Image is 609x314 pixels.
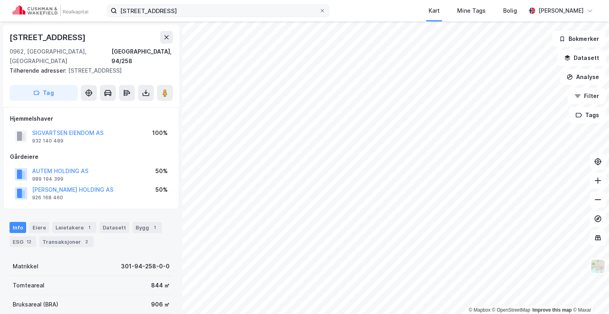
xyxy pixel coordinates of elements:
div: 1 [85,223,93,231]
a: Mapbox [469,307,490,313]
div: 926 168 460 [32,195,63,201]
div: Matrikkel [13,262,38,271]
div: Datasett [100,222,129,233]
div: Leietakere [52,222,96,233]
span: Tilhørende adresser: [10,67,68,74]
div: Eiere [29,222,49,233]
div: [STREET_ADDRESS] [10,66,167,75]
div: 301-94-258-0-0 [121,262,170,271]
div: Mine Tags [457,6,486,15]
button: Tag [10,85,78,101]
div: 50% [155,166,168,176]
img: cushman-wakefield-realkapital-logo.202ea83816669bd177139c58696a8fa1.svg [13,5,88,16]
div: Bruksareal (BRA) [13,300,58,309]
div: ESG [10,236,36,247]
div: 50% [155,185,168,195]
button: Filter [568,88,606,104]
div: 1 [151,223,159,231]
button: Datasett [557,50,606,66]
div: 844 ㎡ [151,281,170,290]
div: 100% [152,128,168,138]
div: Transaksjoner [39,236,94,247]
div: Hjemmelshaver [10,114,172,123]
img: Z [590,259,605,274]
div: 0962, [GEOGRAPHIC_DATA], [GEOGRAPHIC_DATA] [10,47,111,66]
div: [STREET_ADDRESS] [10,31,87,44]
a: OpenStreetMap [492,307,530,313]
div: 989 194 399 [32,176,63,182]
div: Kart [429,6,440,15]
a: Improve this map [532,307,572,313]
div: Info [10,222,26,233]
button: Tags [569,107,606,123]
div: Kontrollprogram for chat [569,276,609,314]
div: [PERSON_NAME] [538,6,584,15]
div: 906 ㎡ [151,300,170,309]
div: Tomteareal [13,281,44,290]
iframe: Chat Widget [569,276,609,314]
button: Analyse [560,69,606,85]
div: 932 140 489 [32,138,63,144]
div: 12 [25,238,33,246]
div: 2 [82,238,90,246]
div: Gårdeiere [10,152,172,162]
div: Bolig [503,6,517,15]
div: [GEOGRAPHIC_DATA], 94/258 [111,47,173,66]
button: Bokmerker [552,31,606,47]
div: Bygg [132,222,162,233]
input: Søk på adresse, matrikkel, gårdeiere, leietakere eller personer [117,5,319,17]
